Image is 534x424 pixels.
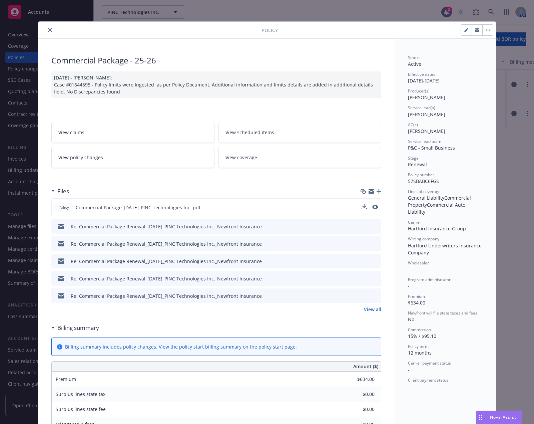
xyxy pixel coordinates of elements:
[57,204,70,210] span: Policy
[335,404,379,414] input: 0.00
[408,71,483,84] div: [DATE] - [DATE]
[408,277,451,282] span: Program administrator
[408,189,441,194] span: Lines of coverage
[353,363,378,370] span: Amount ($)
[258,344,296,350] a: policy start page
[335,389,379,399] input: 0.00
[71,240,262,247] div: Re: Commercial Package Renewal_[DATE]_PINC Technologies Inc._Newfront Insurance
[408,260,429,266] span: Wholesaler
[408,350,432,356] span: 12 months
[408,55,420,60] span: Status
[476,411,485,424] div: Drag to move
[408,111,445,118] span: [PERSON_NAME]
[58,154,103,161] span: View policy changes
[65,343,297,350] div: Billing summary includes policy changes. View the policy start billing summary on the .
[51,187,69,196] div: Files
[373,258,379,265] button: preview file
[408,225,466,232] span: Hartford Insurance Group
[372,205,378,209] button: preview file
[225,154,257,161] span: View coverage
[408,105,435,111] span: Service lead(s)
[408,377,448,383] span: Client payment status
[408,316,414,323] span: No
[408,266,410,272] span: -
[408,195,444,201] span: General Liability
[56,391,105,397] span: Surplus lines state tax
[408,145,455,151] span: P&C - Small Business
[58,129,84,136] span: View claims
[57,324,99,332] h3: Billing summary
[372,204,378,211] button: preview file
[408,178,439,184] span: 57SBABC6FGS
[408,139,441,144] span: Service lead team
[408,195,472,208] span: Commercial Property
[408,242,483,256] span: Hartford Underwriters Insurance Company
[408,360,451,366] span: Carrier payment status
[51,147,214,168] a: View policy changes
[51,324,99,332] div: Billing summary
[408,128,445,134] span: [PERSON_NAME]
[408,236,439,242] span: Writing company
[51,122,214,143] a: View claims
[490,414,516,420] span: Nova Assist
[51,55,381,66] div: Commercial Package - 25-26
[362,275,367,282] button: download file
[218,122,382,143] a: View scheduled items
[56,406,106,412] span: Surplus lines state fee
[408,293,425,299] span: Premium
[71,223,262,230] div: Re: Commercial Package Renewal_[DATE]_PINC Technologies Inc._Newfront Insurance
[408,219,421,225] span: Carrier
[56,376,76,382] span: Premium
[408,333,436,339] span: 15% / $95.10
[408,61,421,67] span: Active
[408,299,425,306] span: $634.00
[362,258,367,265] button: download file
[335,374,379,384] input: 0.00
[364,306,381,313] a: View all
[71,292,262,299] div: Re: Commercial Package Renewal_[DATE]_PINC Technologies Inc._Newfront Insurance
[408,344,429,349] span: Policy term
[373,240,379,247] button: preview file
[373,292,379,299] button: preview file
[408,383,410,390] span: -
[408,122,418,128] span: AC(s)
[362,204,367,211] button: download file
[408,327,431,333] span: Commission
[408,172,434,178] span: Policy number
[71,275,262,282] div: Re: Commercial Package Renewal_[DATE]_PINC Technologies Inc._Newfront Insurance
[373,223,379,230] button: preview file
[408,367,410,373] span: -
[362,292,367,299] button: download file
[408,155,419,161] span: Stage
[46,26,54,34] button: close
[476,411,522,424] button: Nova Assist
[408,283,410,289] span: -
[408,161,427,168] span: Renewal
[408,71,435,77] span: Effective dates
[225,129,274,136] span: View scheduled items
[408,94,445,100] span: [PERSON_NAME]
[218,147,382,168] a: View coverage
[362,223,367,230] button: download file
[408,88,430,94] span: Producer(s)
[408,202,467,215] span: Commercial Auto Liability
[57,187,69,196] h3: Files
[76,204,200,211] span: Commercial Package_[DATE]_PINC Technologies Inc..pdf
[71,258,262,265] div: Re: Commercial Package Renewal_[DATE]_PINC Technologies Inc._Newfront Insurance
[362,204,367,209] button: download file
[362,240,367,247] button: download file
[408,310,477,316] span: Newfront will file state taxes and fees
[51,71,381,98] div: [DATE] - [PERSON_NAME]: Case #01644595 - Policy limits were Ingested as per Policy Document. Addi...
[373,275,379,282] button: preview file
[261,27,278,34] span: Policy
